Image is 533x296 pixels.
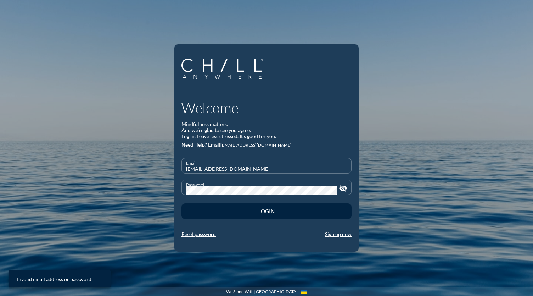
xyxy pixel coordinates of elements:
i: visibility_off [339,184,347,193]
div: Login [194,208,339,214]
button: Login [181,203,352,219]
a: Company Logo [181,59,268,80]
a: Sign up now [325,231,352,237]
input: Email [186,164,347,173]
a: We Stand With [GEOGRAPHIC_DATA] [226,289,298,294]
img: Company Logo [181,59,263,79]
h1: Welcome [181,99,352,116]
div: Invalid email address or password [9,270,111,287]
a: [EMAIL_ADDRESS][DOMAIN_NAME] [220,142,292,148]
input: Password [186,186,337,195]
div: Mindfulness matters. And we’re glad to see you agree. Log in. Leave less stressed. It’s good for ... [181,121,352,139]
a: Reset password [181,231,216,237]
span: Need Help? Email [181,142,220,148]
img: Flag_of_Ukraine.1aeecd60.svg [301,290,307,294]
